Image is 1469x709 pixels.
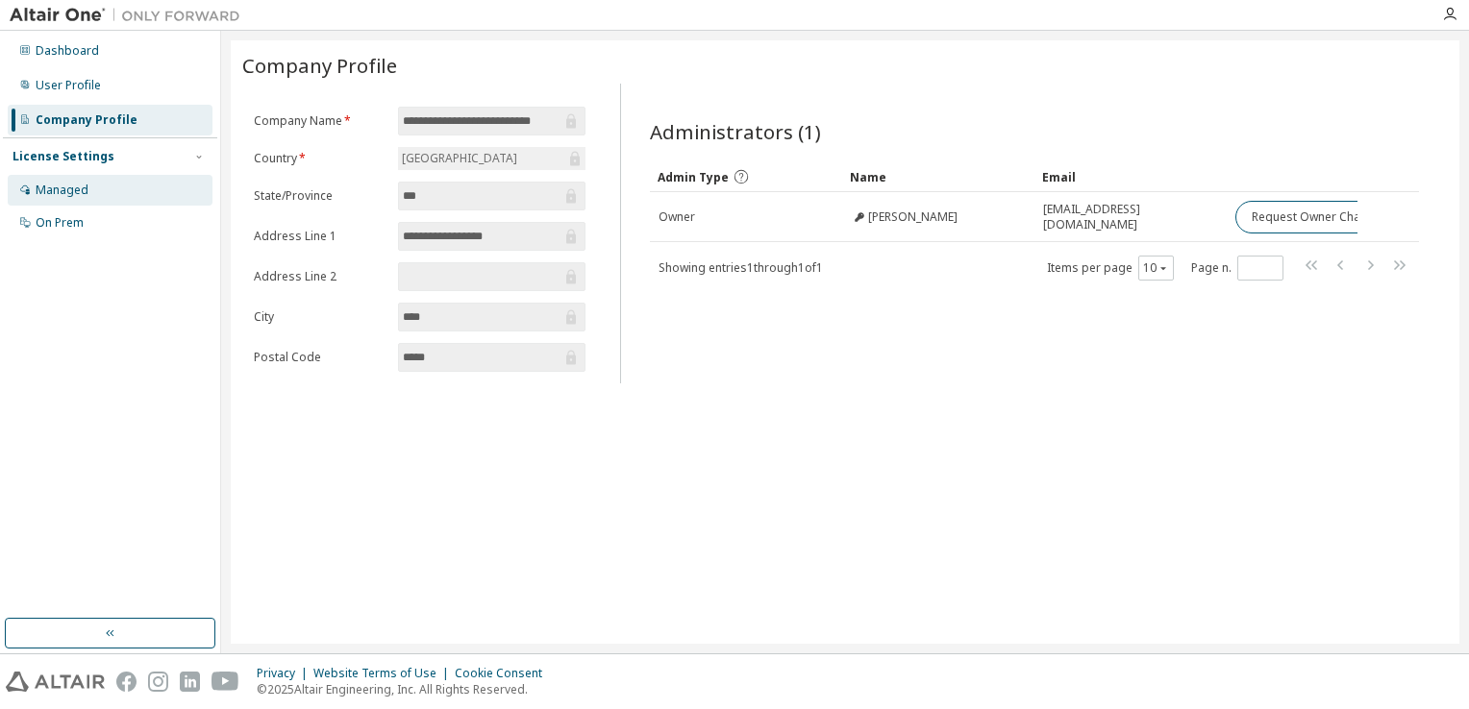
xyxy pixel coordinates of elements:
[254,269,386,284] label: Address Line 2
[658,169,729,185] span: Admin Type
[659,209,695,225] span: Owner
[1143,260,1169,276] button: 10
[6,672,105,692] img: altair_logo.svg
[36,112,137,128] div: Company Profile
[12,149,114,164] div: License Settings
[148,672,168,692] img: instagram.svg
[1047,256,1174,281] span: Items per page
[313,666,455,681] div: Website Terms of Use
[36,183,88,198] div: Managed
[1042,161,1219,192] div: Email
[180,672,200,692] img: linkedin.svg
[254,350,386,365] label: Postal Code
[254,309,386,325] label: City
[1043,202,1218,232] span: [EMAIL_ADDRESS][DOMAIN_NAME]
[398,147,585,170] div: [GEOGRAPHIC_DATA]
[36,215,84,231] div: On Prem
[254,188,386,204] label: State/Province
[257,681,554,697] p: © 2025 Altair Engineering, Inc. All Rights Reserved.
[254,151,386,166] label: Country
[36,78,101,93] div: User Profile
[212,672,239,692] img: youtube.svg
[455,666,554,681] div: Cookie Consent
[659,259,823,276] span: Showing entries 1 through 1 of 1
[254,113,386,129] label: Company Name
[650,118,821,145] span: Administrators (1)
[1235,201,1398,233] button: Request Owner Change
[36,43,99,59] div: Dashboard
[399,148,520,169] div: [GEOGRAPHIC_DATA]
[242,52,397,79] span: Company Profile
[257,666,313,681] div: Privacy
[116,672,137,692] img: facebook.svg
[1191,256,1283,281] span: Page n.
[850,161,1027,192] div: Name
[254,229,386,244] label: Address Line 1
[10,6,250,25] img: Altair One
[868,209,958,225] span: [PERSON_NAME]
